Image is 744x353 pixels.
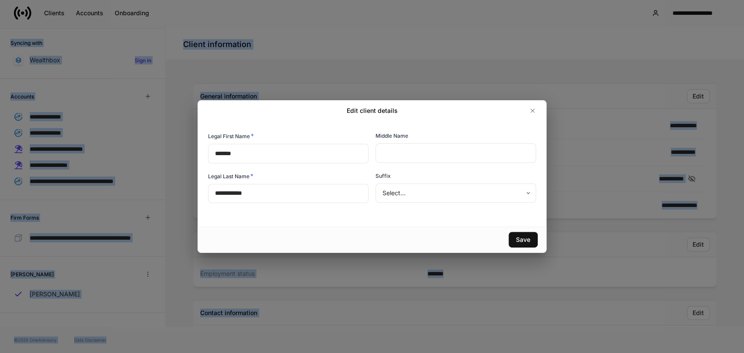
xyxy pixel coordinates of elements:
[375,132,408,140] h6: Middle Name
[208,132,254,140] h6: Legal First Name
[375,172,391,180] h6: Suffix
[516,235,530,244] div: Save
[375,183,536,203] div: Select...
[347,106,398,115] h2: Edit client details
[509,232,538,248] button: Save
[208,172,253,180] h6: Legal Last Name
